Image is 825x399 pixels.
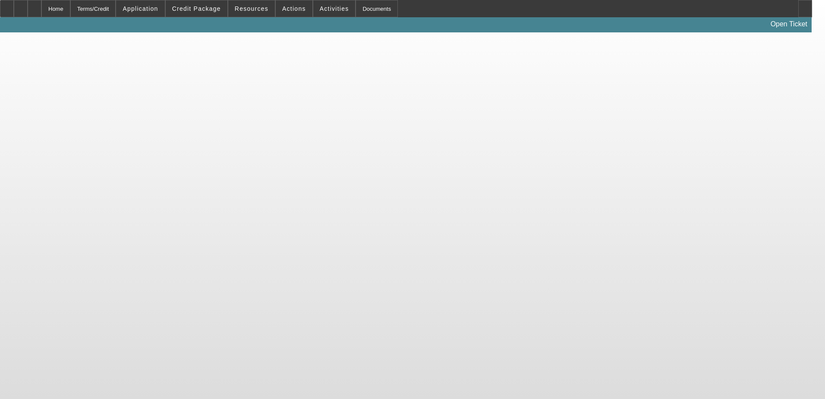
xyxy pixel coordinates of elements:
button: Resources [228,0,275,17]
span: Actions [282,5,306,12]
span: Activities [320,5,349,12]
button: Activities [313,0,356,17]
span: Resources [235,5,268,12]
span: Application [123,5,158,12]
span: Credit Package [172,5,221,12]
button: Credit Package [166,0,227,17]
a: Open Ticket [767,17,811,32]
button: Application [116,0,164,17]
button: Actions [276,0,312,17]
